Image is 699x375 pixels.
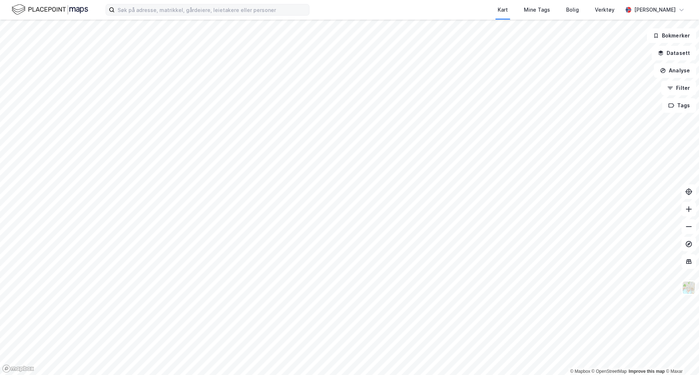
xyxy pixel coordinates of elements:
[663,340,699,375] div: Kontrollprogram for chat
[498,5,508,14] div: Kart
[524,5,550,14] div: Mine Tags
[595,5,615,14] div: Verktøy
[634,5,676,14] div: [PERSON_NAME]
[12,3,88,16] img: logo.f888ab2527a4732fd821a326f86c7f29.svg
[566,5,579,14] div: Bolig
[663,340,699,375] iframe: Chat Widget
[115,4,309,15] input: Søk på adresse, matrikkel, gårdeiere, leietakere eller personer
